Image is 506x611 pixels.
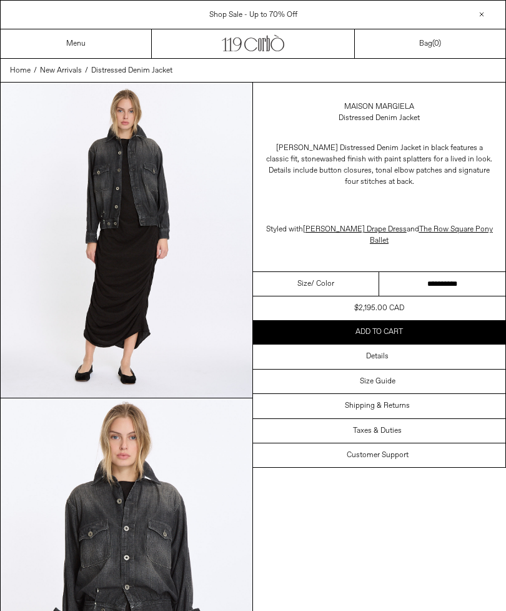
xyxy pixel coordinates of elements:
[434,39,441,49] span: )
[353,427,402,435] h3: Taxes & Duties
[209,10,297,20] a: Shop Sale - Up to 70% Off
[34,65,37,76] span: /
[297,278,311,290] span: Size
[1,83,252,398] img: Corbo-2025-05-258520_1800x1800.jpg
[344,101,414,113] a: Maison Margiela
[10,66,31,76] span: Home
[354,303,404,314] div: $2,195.00 CAD
[66,39,86,49] a: Menu
[419,38,441,49] a: Bag()
[253,320,505,344] button: Add to cart
[339,113,420,124] div: Distressed Denim Jacket
[311,278,334,290] span: / Color
[366,352,389,361] h3: Details
[370,225,493,246] a: The Row Square Pony Ballet
[91,65,172,76] a: Distressed Denim Jacket
[266,225,493,246] span: Styled with and
[360,377,395,386] h3: Size Guide
[265,136,493,194] p: [PERSON_NAME] Distressed Denim Jacket in black features a classic fit, stonewashed finish with pa...
[10,65,31,76] a: Home
[85,65,88,76] span: /
[434,39,439,49] span: 0
[40,65,82,76] a: New Arrivals
[347,451,409,460] h3: Customer Support
[303,225,407,235] a: [PERSON_NAME] Drape Dress
[40,66,82,76] span: New Arrivals
[355,327,403,337] span: Add to cart
[91,66,172,76] span: Distressed Denim Jacket
[345,401,410,410] h3: Shipping & Returns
